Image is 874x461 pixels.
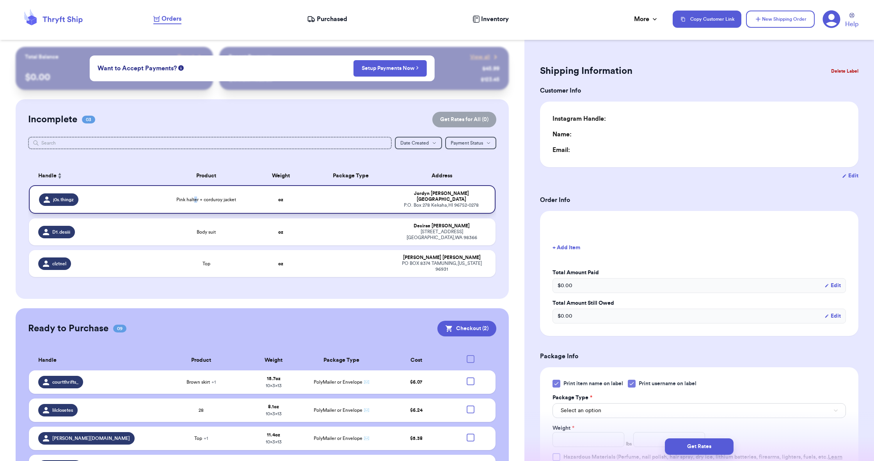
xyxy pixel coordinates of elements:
a: Purchased [307,14,347,24]
h2: Shipping Information [540,65,632,77]
span: Name: [552,131,572,138]
div: Desirae [PERSON_NAME] [398,223,486,229]
label: Total Amount Still Owed [552,299,846,307]
span: 10 x 3 x 13 [266,411,282,416]
button: Checkout (2) [437,321,496,336]
div: [PERSON_NAME] [PERSON_NAME] [398,255,486,261]
div: More [634,14,659,24]
span: PolyMailer or Envelope ✉️ [314,436,369,441]
span: + 1 [211,380,216,384]
span: 09 [113,325,126,332]
div: $ 123.45 [481,76,499,84]
button: Delete Label [828,63,862,80]
strong: oz [278,261,283,266]
h2: Incomplete [28,113,77,126]
span: Handle [38,172,57,180]
span: Date Created [400,141,429,145]
a: View all [470,53,499,61]
h2: Ready to Purchase [28,322,108,335]
div: Jordyn [PERSON_NAME][GEOGRAPHIC_DATA] [398,191,485,202]
h3: Package Info [540,352,858,361]
span: Top [194,435,208,441]
span: Select an option [561,407,601,415]
div: P.O. Box 278 Kekaha , HI 96752-0278 [398,202,485,208]
th: Product [156,350,246,370]
span: Instagram Handle: [552,116,606,122]
span: lilclosetes [52,407,73,413]
h3: Order Info [540,195,858,205]
span: 03 [82,116,95,123]
th: Package Type [309,166,393,185]
span: j0s.thingz [53,197,74,203]
span: courtthrifts_ [52,379,78,385]
p: Recent Payments [229,53,272,61]
span: $ 0.00 [558,282,572,289]
button: Setup Payments Now [354,60,427,77]
label: Package Type [552,394,592,402]
strong: 15.7 oz [267,376,281,381]
button: Get Rates for All (0) [432,112,496,127]
span: 28 [199,407,204,413]
span: 10 x 3 x 13 [266,383,282,388]
th: Cost [382,350,450,370]
button: Copy Customer Link [673,11,741,28]
span: Body suit [197,229,216,235]
span: Email: [552,147,570,153]
p: $ 0.00 [25,71,203,84]
span: Want to Accept Payments? [98,64,177,73]
th: Weight [253,166,309,185]
strong: oz [278,230,283,234]
span: Brown skirt [187,379,216,385]
span: Help [845,20,858,29]
div: [STREET_ADDRESS] [GEOGRAPHIC_DATA] , WA 98366 [398,229,486,241]
span: + 1 [204,436,208,441]
label: Weight [552,424,574,432]
button: New Shipping Order [746,11,815,28]
input: Search [28,137,391,149]
button: Get Rates [665,438,734,455]
span: 10 x 3 x 13 [266,440,282,444]
span: Print item name on label [563,380,623,388]
button: Edit [824,312,841,320]
p: Total Balance [25,53,59,61]
a: Setup Payments Now [362,64,419,72]
button: Payment Status [445,137,496,149]
label: Total Amount Paid [552,269,846,277]
span: Print username on label [639,380,696,388]
strong: oz [278,197,283,202]
button: + Add Item [549,239,849,256]
a: Inventory [473,14,509,24]
button: Select an option [552,403,846,418]
h3: Customer Info [540,86,581,95]
button: Date Created [395,137,442,149]
a: Payout [178,53,204,61]
span: clztnel [52,261,66,267]
span: Pink halter + corduroy jacket [176,197,236,203]
span: $ 0.00 [558,312,572,320]
div: PO BOX 8374 TAMUNING , [US_STATE] 96931 [398,261,486,272]
th: Address [393,166,496,185]
span: $ 6.24 [410,408,423,413]
span: Handle [38,356,57,365]
span: [PERSON_NAME][DOMAIN_NAME] [52,435,130,441]
span: Top [203,261,210,267]
a: Orders [153,14,181,24]
span: $ 6.07 [410,380,422,384]
span: Purchased [317,14,347,24]
span: $ 5.38 [410,436,423,441]
th: Weight [246,350,300,370]
span: PolyMailer or Envelope ✉️ [314,380,369,384]
strong: 11.4 oz [267,432,280,437]
span: PolyMailer or Envelope ✉️ [314,408,369,413]
div: $ 45.99 [482,65,499,73]
strong: 8.1 oz [268,404,279,409]
span: D1.desiii [52,229,70,235]
span: Payout [178,53,194,61]
button: Edit [842,172,858,180]
a: Help [845,13,858,29]
span: Orders [162,14,181,23]
button: Edit [824,282,841,289]
button: Sort ascending [57,171,63,180]
span: View all [470,53,490,61]
span: Inventory [481,14,509,24]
